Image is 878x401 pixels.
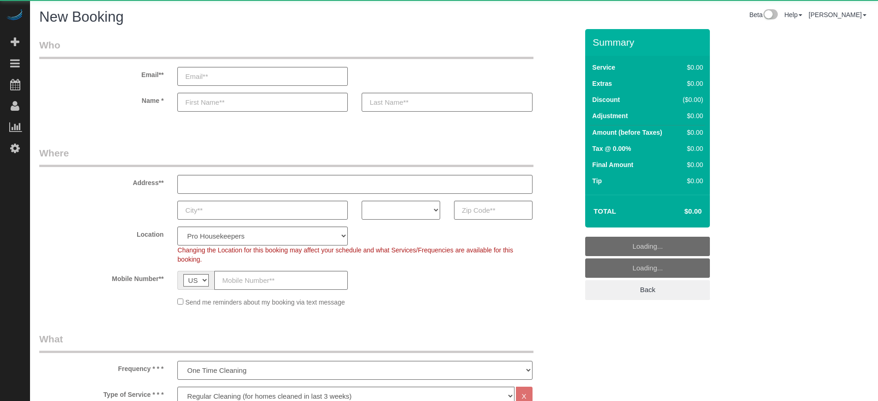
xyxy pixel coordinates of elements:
label: Extras [592,79,612,88]
div: ($0.00) [678,95,703,104]
div: $0.00 [678,79,703,88]
label: Type of Service * * * [32,387,170,399]
div: $0.00 [678,63,703,72]
input: Mobile Number** [214,271,348,290]
div: $0.00 [678,111,703,120]
label: Location [32,227,170,239]
input: Last Name** [362,93,532,112]
label: Frequency * * * [32,361,170,373]
a: [PERSON_NAME] [809,11,866,18]
label: Amount (before Taxes) [592,128,662,137]
legend: Who [39,38,533,59]
legend: Where [39,146,533,167]
label: Tip [592,176,602,186]
label: Name * [32,93,170,105]
label: Adjustment [592,111,628,120]
strong: Total [593,207,616,215]
span: New Booking [39,9,124,25]
a: Help [784,11,802,18]
div: $0.00 [678,144,703,153]
label: Discount [592,95,620,104]
a: Beta [749,11,778,18]
div: $0.00 [678,128,703,137]
img: Automaid Logo [6,9,24,22]
label: Mobile Number** [32,271,170,283]
div: $0.00 [678,176,703,186]
img: New interface [763,9,778,21]
span: Send me reminders about my booking via text message [185,299,345,306]
div: $0.00 [678,160,703,169]
label: Tax @ 0.00% [592,144,631,153]
span: Changing the Location for this booking may affect your schedule and what Services/Frequencies are... [177,246,513,263]
label: Service [592,63,615,72]
input: First Name** [177,93,348,112]
input: Zip Code** [454,201,533,220]
h4: $0.00 [657,208,702,215]
a: Back [585,280,710,299]
label: Final Amount [592,160,633,169]
h3: Summary [593,37,705,48]
legend: What [39,332,533,353]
